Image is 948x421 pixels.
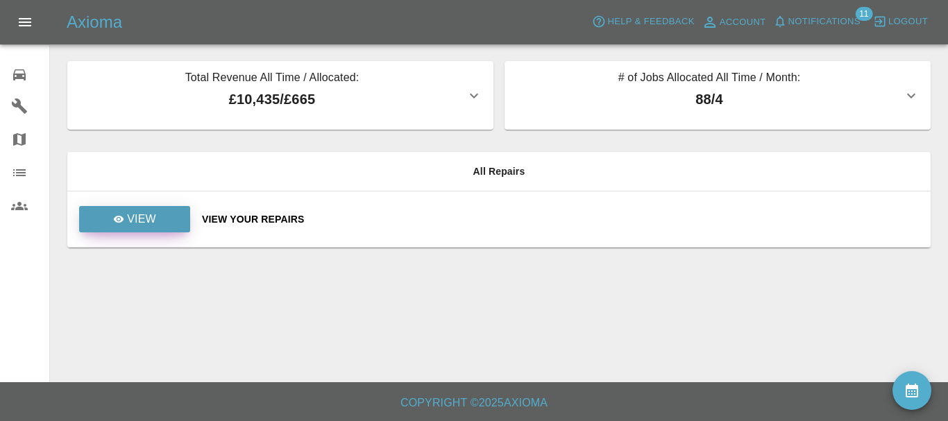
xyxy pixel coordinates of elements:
button: # of Jobs Allocated All Time / Month:88/4 [505,61,931,130]
p: 88 / 4 [516,89,903,110]
a: View Your Repairs [202,212,920,226]
span: Account [720,15,766,31]
p: # of Jobs Allocated All Time / Month: [516,69,903,89]
button: Help & Feedback [589,11,697,33]
th: All Repairs [67,152,931,191]
h6: Copyright © 2025 Axioma [11,393,937,413]
a: View [78,213,191,224]
a: View [79,206,190,232]
p: Total Revenue All Time / Allocated: [78,69,466,89]
button: Open drawer [8,6,42,39]
button: Notifications [770,11,864,33]
span: Help & Feedback [607,14,694,30]
span: Notifications [788,14,861,30]
p: View [127,211,156,227]
button: availability [892,371,931,410]
span: 11 [855,7,872,21]
button: Logout [870,11,931,33]
button: Total Revenue All Time / Allocated:£10,435/£665 [67,61,493,130]
h5: Axioma [67,11,122,33]
span: Logout [888,14,928,30]
a: Account [698,11,770,33]
p: £10,435 / £665 [78,89,466,110]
